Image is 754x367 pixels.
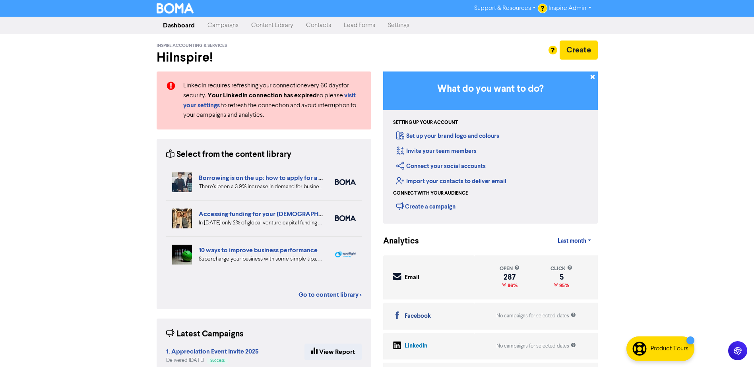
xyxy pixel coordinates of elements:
[199,255,323,263] div: Supercharge your business with some simple tips. Eliminate distractions & bad customers, get a pl...
[468,2,542,15] a: Support & Resources
[298,290,362,299] a: Go to content library >
[166,328,244,340] div: Latest Campaigns
[157,3,194,14] img: BOMA Logo
[558,282,569,289] span: 95%
[506,282,518,289] span: 86%
[550,274,572,280] div: 5
[396,162,486,170] a: Connect your social accounts
[383,235,409,247] div: Analytics
[396,147,477,155] a: Invite your team members
[157,43,227,48] span: Inspire Accounting & Services
[199,219,323,227] div: In 2024 only 2% of global venture capital funding went to female-only founding teams. We highligh...
[166,348,259,355] strong: 1. Appreciation Event Invite 2025
[337,17,382,33] a: Lead Forms
[558,238,586,245] span: Last month
[300,17,337,33] a: Contacts
[405,342,427,351] div: LinkedIn
[245,17,300,33] a: Content Library
[396,132,499,140] a: Set up your brand logo and colours
[157,17,201,33] a: Dashboard
[382,17,416,33] a: Settings
[405,312,431,321] div: Facebook
[393,119,458,126] div: Setting up your account
[210,359,225,363] span: Success
[157,50,371,65] h2: Hi Inspire !
[183,93,356,109] a: visit your settings
[201,17,245,33] a: Campaigns
[304,344,362,360] a: View Report
[207,91,317,99] strong: Your LinkedIn connection has expired
[166,357,259,364] div: Delivered [DATE]
[500,265,519,272] div: open
[335,215,356,221] img: boma
[199,210,393,218] a: Accessing funding for your [DEMOGRAPHIC_DATA]-led businesses
[335,179,356,185] img: boma
[496,312,576,320] div: No campaigns for selected dates
[550,265,572,272] div: click
[166,149,291,161] div: Select from the content library
[714,329,754,367] iframe: Chat Widget
[500,274,519,280] div: 287
[551,233,597,249] a: Last month
[396,178,506,185] a: Import your contacts to deliver email
[396,200,456,212] div: Create a campaign
[199,183,323,191] div: There’s been a 3.9% increase in demand for business loans from Aussie businesses. Find out the be...
[199,246,318,254] a: 10 ways to improve business performance
[496,342,576,350] div: No campaigns for selected dates
[177,81,368,120] div: LinkedIn requires refreshing your connection every 60 days for security. so please to refresh the...
[542,2,597,15] a: Inspire Admin
[405,273,419,282] div: Email
[199,174,357,182] a: Borrowing is on the up: how to apply for a business loan
[166,349,259,355] a: 1. Appreciation Event Invite 2025
[383,71,598,224] div: Getting Started in BOMA
[393,190,468,197] div: Connect with your audience
[560,41,598,60] button: Create
[395,83,586,95] h3: What do you want to do?
[335,251,356,258] img: spotlight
